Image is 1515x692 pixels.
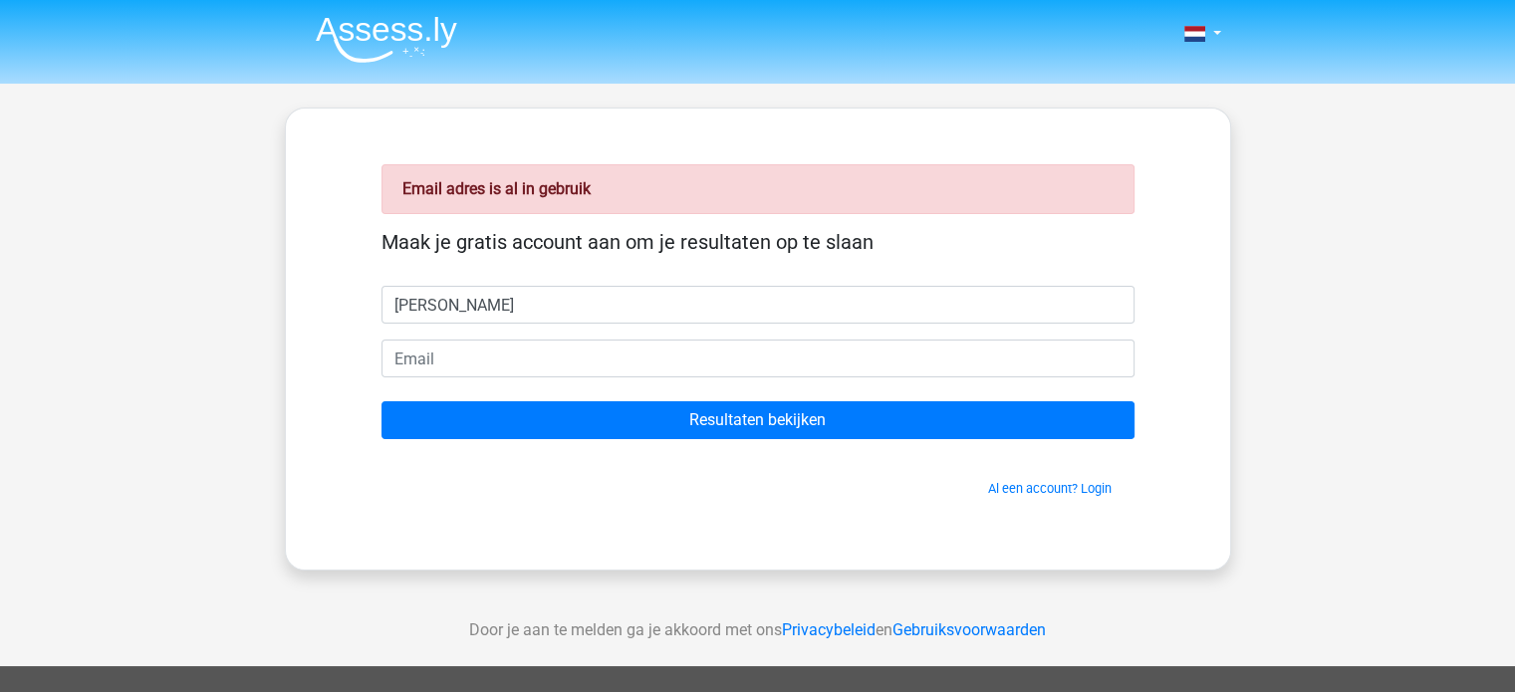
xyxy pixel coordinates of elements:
a: Al een account? Login [988,481,1112,496]
img: Assessly [316,16,457,63]
a: Gebruiksvoorwaarden [892,620,1046,639]
input: Email [381,340,1135,377]
strong: Email adres is al in gebruik [402,179,591,198]
input: Voornaam [381,286,1135,324]
a: Privacybeleid [782,620,876,639]
input: Resultaten bekijken [381,401,1135,439]
h5: Maak je gratis account aan om je resultaten op te slaan [381,230,1135,254]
